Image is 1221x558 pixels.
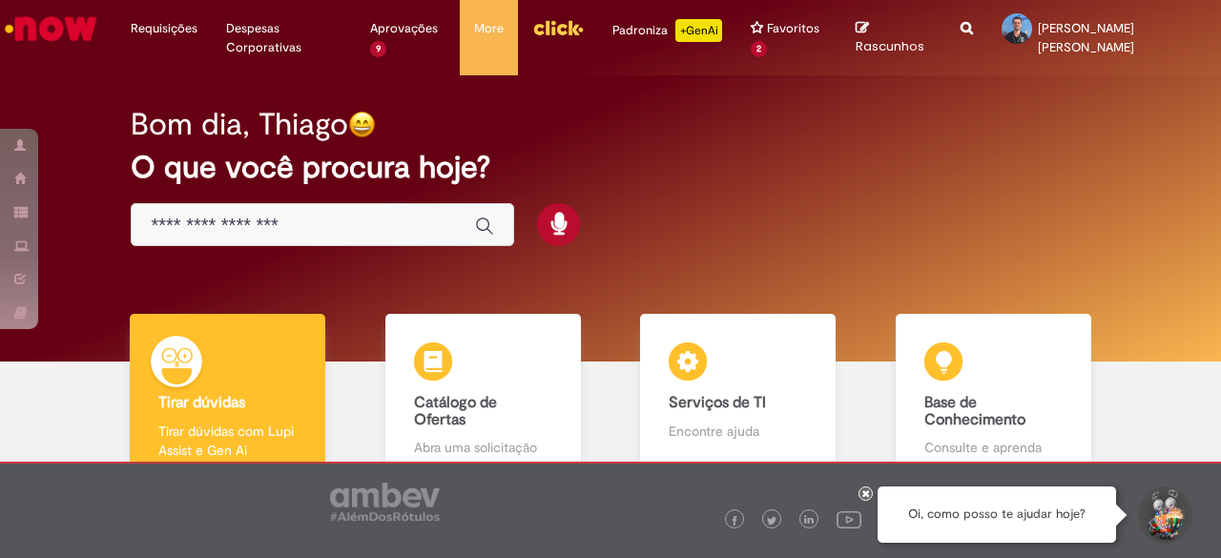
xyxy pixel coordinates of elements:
[669,422,807,441] p: Encontre ajuda
[1135,486,1192,544] button: Iniciar Conversa de Suporte
[100,314,356,479] a: Tirar dúvidas Tirar dúvidas com Lupi Assist e Gen Ai
[924,438,1063,457] p: Consulte e aprenda
[414,438,552,457] p: Abra uma solicitação
[226,19,341,57] span: Despesas Corporativas
[131,151,1089,184] h2: O que você procura hoje?
[767,516,776,526] img: logo_footer_twitter.png
[878,486,1116,543] div: Oi, como posso te ajudar hoje?
[610,314,866,479] a: Serviços de TI Encontre ajuda
[856,20,932,55] a: Rascunhos
[924,393,1025,429] b: Base de Conhecimento
[370,19,438,38] span: Aprovações
[348,111,376,138] img: happy-face.png
[837,506,861,531] img: logo_footer_youtube.png
[767,19,819,38] span: Favoritos
[856,37,924,55] span: Rascunhos
[356,314,611,479] a: Catálogo de Ofertas Abra uma solicitação
[675,19,722,42] p: +GenAi
[474,19,504,38] span: More
[866,314,1122,479] a: Base de Conhecimento Consulte e aprenda
[669,393,766,412] b: Serviços de TI
[330,483,440,521] img: logo_footer_ambev_rotulo_gray.png
[370,41,386,57] span: 9
[158,393,245,412] b: Tirar dúvidas
[131,19,197,38] span: Requisições
[1038,20,1134,55] span: [PERSON_NAME] [PERSON_NAME]
[414,393,497,429] b: Catálogo de Ofertas
[751,41,767,57] span: 2
[612,19,722,42] div: Padroniza
[158,422,297,460] p: Tirar dúvidas com Lupi Assist e Gen Ai
[804,515,814,527] img: logo_footer_linkedin.png
[730,516,739,526] img: logo_footer_facebook.png
[2,10,100,48] img: ServiceNow
[131,108,348,141] h2: Bom dia, Thiago
[532,13,584,42] img: click_logo_yellow_360x200.png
